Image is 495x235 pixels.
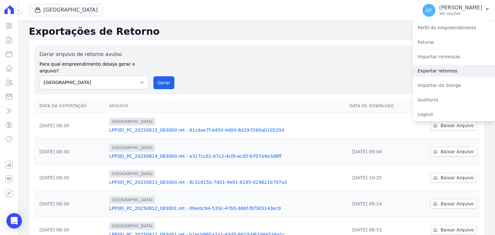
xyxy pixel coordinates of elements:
button: Gerar [153,76,175,89]
a: Baixar Arquivo [431,199,477,209]
span: Baixar Arquivo [441,227,474,233]
div: Open Intercom Messenger [6,213,22,229]
a: LPP3EI_PC_20250815_083000.ret - 81cdae7f-d450-4d00-8d29-f260a010520d [109,127,345,133]
p: [PERSON_NAME] [439,5,482,11]
a: Perfil do empreendimento [412,22,495,33]
a: Baixar Arquivo [431,173,477,183]
a: LPP3EI_PC_20250812_083001.ret - 0fee0c94-533c-47b5-96bf-fbf3d3143ec9 [109,205,345,211]
a: Importar do Sienge [412,80,495,91]
td: [DATE] 09:14 [347,191,412,217]
td: [DATE] 08:30 [34,165,107,191]
span: Baixar Arquivo [441,122,474,129]
span: Baixar Arquivo [441,174,474,181]
p: Ver opções [439,11,482,16]
a: Baixar Arquivo [431,121,477,130]
button: GF [PERSON_NAME] Ver opções [417,1,495,19]
span: [GEOGRAPHIC_DATA] [109,144,155,152]
span: Baixar Arquivo [441,201,474,207]
label: Gerar arquivo de retorno avulso [40,51,148,58]
a: LPP3EI_PC_20250813_083000.ret - 8c31815b-7d01-4e91-8195-029821b707a2 [109,179,345,185]
button: [GEOGRAPHIC_DATA] [29,4,103,16]
th: Arquivo [107,99,347,113]
a: Exportar retornos [412,65,495,77]
a: Auditoria [412,94,495,106]
td: [DATE] 08:30 [34,191,107,217]
a: Importar remessas [412,51,495,62]
th: Data da Exportação [34,99,107,113]
span: [GEOGRAPHIC_DATA] [109,196,155,204]
td: [DATE] 10:25 [347,165,412,191]
span: GF [426,8,432,13]
h2: Exportações de Retorno [29,26,485,37]
a: Faturas [412,36,495,48]
a: Baixar Arquivo [431,147,477,156]
td: [DATE] 08:30 [34,139,107,165]
span: Baixar Arquivo [441,148,474,155]
label: Para qual empreendimento deseja gerar o arquivo? [40,58,148,74]
a: Logout [412,108,495,120]
td: [DATE] 08:30 [34,113,107,139]
span: [GEOGRAPHIC_DATA] [109,170,155,178]
span: [GEOGRAPHIC_DATA] [109,222,155,230]
th: Data de Download [347,99,412,113]
a: LPP3EI_PC_20250814_083000.ret - a317cc01-b7c2-4cf0-acd5-b707a4e3d8ff [109,153,345,159]
td: [DATE] 09:04 [347,139,412,165]
a: Baixar Arquivo [431,225,477,235]
span: [GEOGRAPHIC_DATA] [109,118,155,126]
